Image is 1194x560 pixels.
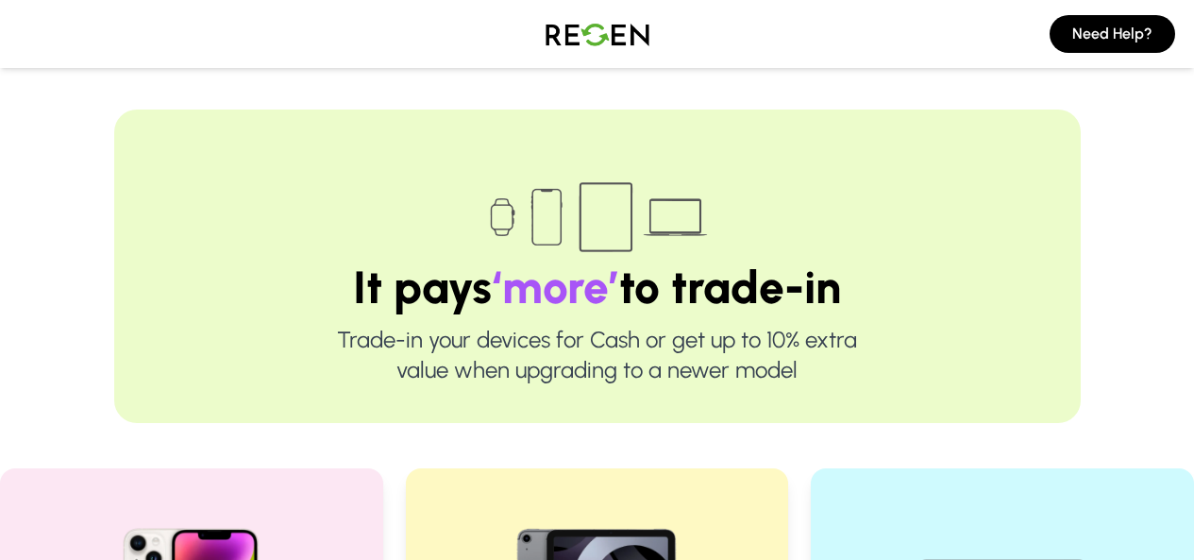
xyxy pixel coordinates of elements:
img: Trade-in devices [479,170,715,264]
p: Trade-in your devices for Cash or get up to 10% extra value when upgrading to a newer model [175,325,1020,385]
span: ‘more’ [492,260,619,314]
button: Need Help? [1050,15,1175,53]
img: Logo [531,8,664,60]
h1: It pays to trade-in [175,264,1020,310]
